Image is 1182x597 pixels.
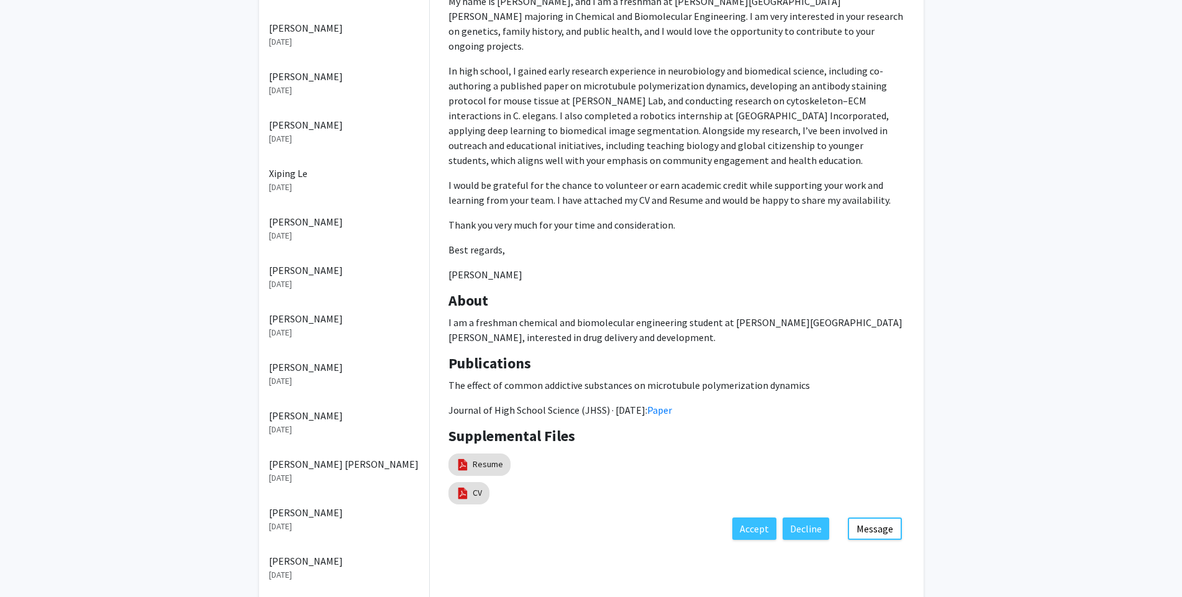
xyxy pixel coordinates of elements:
[448,178,905,207] p: I would be grateful for the chance to volunteer or earn academic credit while supporting your wor...
[269,263,419,278] p: [PERSON_NAME]
[269,84,419,97] p: [DATE]
[448,427,905,445] h4: Supplemental Files
[269,375,419,388] p: [DATE]
[269,132,419,145] p: [DATE]
[269,520,419,533] p: [DATE]
[456,486,470,500] img: pdf_icon.png
[448,353,531,373] b: Publications
[269,457,419,472] p: [PERSON_NAME] [PERSON_NAME]
[269,423,419,436] p: [DATE]
[732,517,776,540] button: Accept
[269,35,419,48] p: [DATE]
[783,517,829,540] button: Decline
[269,166,419,181] p: Xiping Le
[473,486,482,499] a: CV
[456,458,470,472] img: pdf_icon.png
[269,278,419,291] p: [DATE]
[448,242,905,257] p: Best regards,
[269,326,419,339] p: [DATE]
[269,214,419,229] p: [PERSON_NAME]
[448,315,905,345] p: I am a freshman chemical and biomolecular engineering student at [PERSON_NAME][GEOGRAPHIC_DATA][P...
[448,291,488,310] b: About
[473,458,503,471] a: Resume
[269,21,419,35] p: [PERSON_NAME]
[269,505,419,520] p: [PERSON_NAME]
[269,408,419,423] p: [PERSON_NAME]
[269,311,419,326] p: [PERSON_NAME]
[269,229,419,242] p: [DATE]
[448,403,905,417] p: Journal of High School Science (JHSS) · [DATE]:
[448,217,905,232] p: Thank you very much for your time and consideration.
[448,267,905,282] p: [PERSON_NAME]
[448,63,905,168] p: In high school, I gained early research experience in neurobiology and biomedical science, includ...
[269,472,419,485] p: [DATE]
[848,517,902,540] button: Message
[269,360,419,375] p: [PERSON_NAME]
[448,378,905,393] p: The effect of common addictive substances on microtubule polymerization dynamics
[269,568,419,581] p: [DATE]
[269,554,419,568] p: [PERSON_NAME]
[269,69,419,84] p: [PERSON_NAME]
[9,541,53,588] iframe: Chat
[269,181,419,194] p: [DATE]
[269,117,419,132] p: [PERSON_NAME]
[647,404,672,416] a: Paper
